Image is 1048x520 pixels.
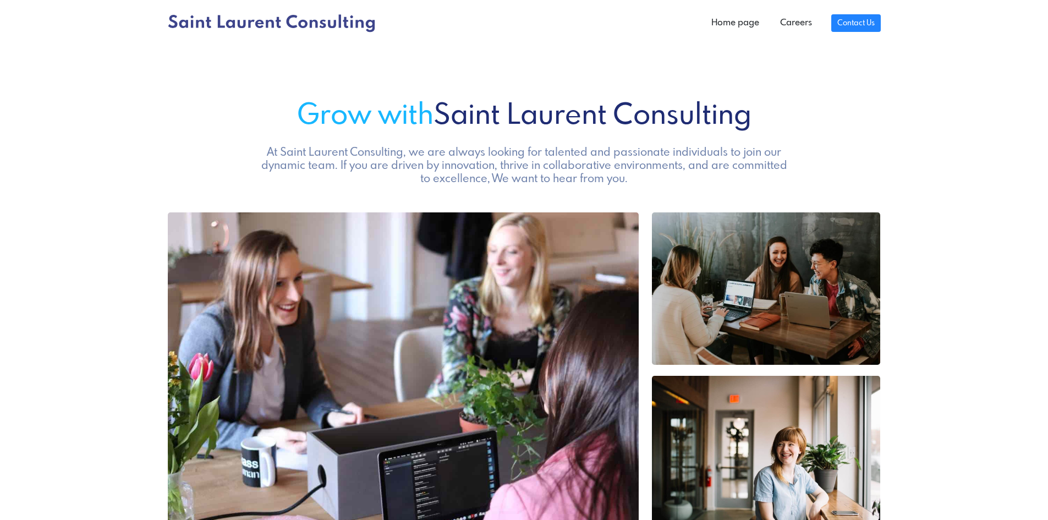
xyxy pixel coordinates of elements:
h5: At Saint Laurent Consulting, we are always looking for talented and passionate individuals to joi... [257,146,792,186]
a: Contact Us [831,14,880,32]
a: Careers [770,12,822,34]
h1: Saint Laurent Consulting [168,100,881,133]
span: Grow with [297,102,434,130]
a: Home page [701,12,770,34]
